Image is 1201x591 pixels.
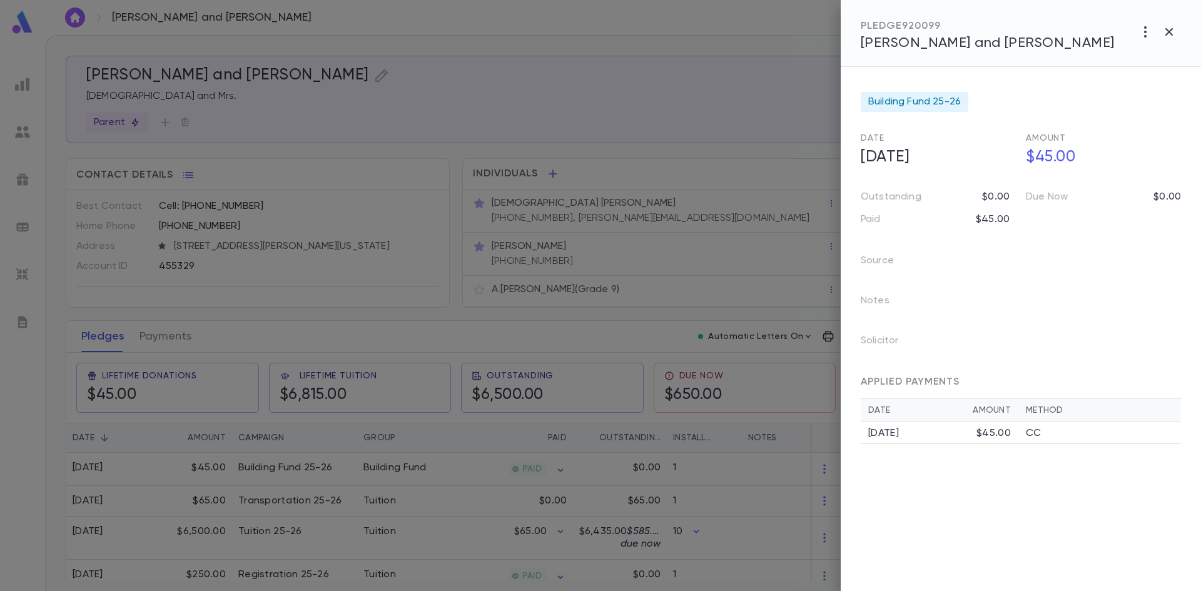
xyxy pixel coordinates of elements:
span: Amount [1026,134,1066,143]
span: Building Fund 25-26 [868,96,961,108]
th: Method [1018,399,1181,422]
p: Source [861,251,914,276]
h5: $45.00 [1018,144,1181,171]
p: $0.00 [1153,191,1181,203]
span: Date [861,134,884,143]
div: Date [868,405,973,415]
div: Building Fund 25-26 [861,92,968,112]
div: $45.00 [976,427,1011,440]
p: Notes [861,291,910,316]
p: Paid [861,213,881,226]
div: Amount [973,405,1011,415]
span: APPLIED PAYMENTS [861,377,960,387]
h5: [DATE] [853,144,1016,171]
p: $0.00 [982,191,1010,203]
span: [PERSON_NAME] and [PERSON_NAME] [861,36,1115,50]
div: [DATE] [868,427,976,440]
p: Outstanding [861,191,921,203]
p: Solicitor [861,331,918,356]
p: $45.00 [976,213,1010,226]
p: Due Now [1026,191,1068,203]
div: PLEDGE 920099 [861,20,1115,33]
p: CC [1026,427,1041,440]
